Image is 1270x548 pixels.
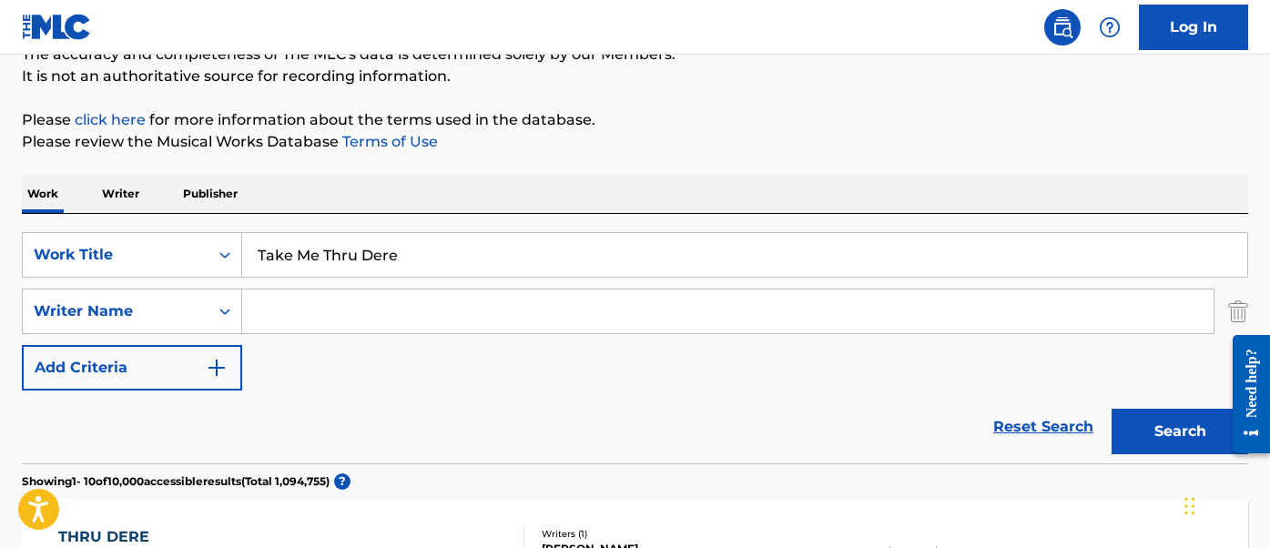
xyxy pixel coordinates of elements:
[339,133,438,150] a: Terms of Use
[206,357,228,379] img: 9d2ae6d4665cec9f34b9.svg
[97,175,145,213] p: Writer
[22,44,1248,66] p: The accuracy and completeness of The MLC's data is determined solely by our Members.
[1179,461,1270,548] iframe: Chat Widget
[1099,16,1121,38] img: help
[178,175,243,213] p: Publisher
[34,244,198,266] div: Work Title
[22,232,1248,463] form: Search Form
[22,131,1248,153] p: Please review the Musical Works Database
[542,527,816,541] div: Writers ( 1 )
[1139,5,1248,50] a: Log In
[22,175,64,213] p: Work
[22,345,242,391] button: Add Criteria
[22,66,1248,87] p: It is not an authoritative source for recording information.
[334,473,351,490] span: ?
[1219,320,1270,467] iframe: Resource Center
[984,407,1102,447] a: Reset Search
[22,109,1248,131] p: Please for more information about the terms used in the database.
[1228,289,1248,334] img: Delete Criterion
[1092,9,1128,46] div: Help
[34,300,198,322] div: Writer Name
[1052,16,1073,38] img: search
[75,111,146,128] a: click here
[1044,9,1081,46] a: Public Search
[22,473,330,490] p: Showing 1 - 10 of 10,000 accessible results (Total 1,094,755 )
[22,14,92,40] img: MLC Logo
[1184,479,1195,533] div: Drag
[58,526,223,548] div: THRU DERE
[1112,409,1248,454] button: Search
